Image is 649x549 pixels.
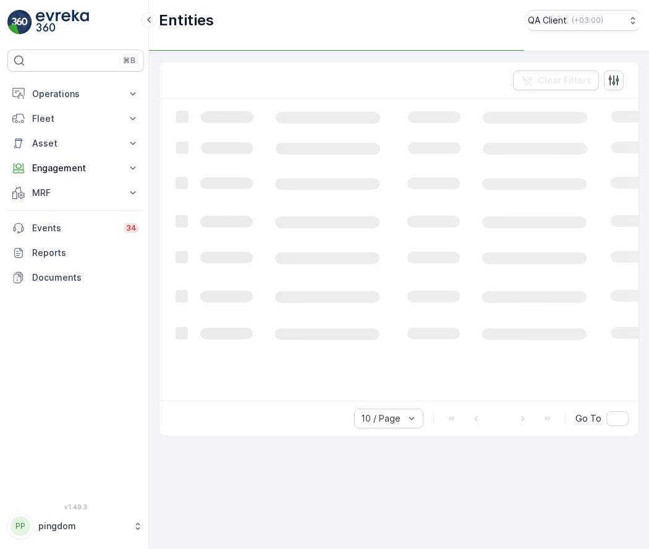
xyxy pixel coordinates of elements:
[123,56,135,66] p: ⌘B
[7,82,144,106] button: Operations
[7,181,144,205] button: MRF
[7,156,144,181] button: Engagement
[32,137,119,150] p: Asset
[572,15,603,25] p: ( +03:00 )
[32,113,119,125] p: Fleet
[38,520,127,532] p: pingdom
[32,271,139,284] p: Documents
[7,265,144,290] a: Documents
[513,70,599,90] button: Clear Filters
[7,240,144,265] a: Reports
[7,106,144,131] button: Fleet
[538,74,592,87] p: Clear Filters
[575,412,601,425] span: Go To
[32,187,119,199] p: MRF
[32,247,139,259] p: Reports
[7,10,32,35] img: logo
[7,513,144,539] button: PPpingdom
[528,14,567,27] p: QA Client
[126,223,137,233] p: 34
[7,216,144,240] a: Events34
[32,162,119,174] p: Engagement
[7,131,144,156] button: Asset
[7,503,144,511] span: v 1.49.3
[32,88,119,100] p: Operations
[11,516,30,536] div: PP
[36,10,89,35] img: logo_light-DOdMpM7g.png
[159,11,214,30] p: Entities
[528,10,639,31] button: QA Client(+03:00)
[32,222,116,234] p: Events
